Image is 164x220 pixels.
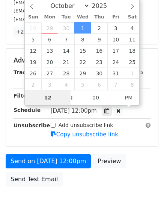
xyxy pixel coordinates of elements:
span: October 4, 2025 [124,22,140,34]
span: October 6, 2025 [41,34,58,45]
span: November 7, 2025 [107,79,124,90]
span: October 27, 2025 [41,67,58,79]
span: October 7, 2025 [58,34,74,45]
span: November 3, 2025 [41,79,58,90]
span: October 23, 2025 [91,56,107,67]
span: October 17, 2025 [107,45,124,56]
span: Mon [41,15,58,20]
span: October 11, 2025 [124,34,140,45]
span: November 5, 2025 [74,79,91,90]
strong: Schedule [14,107,41,113]
span: October 16, 2025 [91,45,107,56]
span: October 12, 2025 [25,45,42,56]
small: [EMAIL_ADDRESS][DOMAIN_NAME] [14,8,97,14]
strong: Unsubscribe [14,122,50,128]
span: Wed [74,15,91,20]
span: October 25, 2025 [124,56,140,67]
label: Add unsubscribe link [59,121,113,129]
input: Hour [25,90,71,105]
span: October 18, 2025 [124,45,140,56]
span: October 21, 2025 [58,56,74,67]
small: [EMAIL_ADDRESS][DOMAIN_NAME] [14,17,97,22]
a: Send Test Email [6,172,63,186]
span: October 2, 2025 [91,22,107,34]
span: October 3, 2025 [107,22,124,34]
span: September 30, 2025 [58,22,74,34]
span: October 28, 2025 [58,67,74,79]
span: October 5, 2025 [25,34,42,45]
span: October 13, 2025 [41,45,58,56]
span: Sun [25,15,42,20]
span: November 8, 2025 [124,79,140,90]
span: October 1, 2025 [74,22,91,34]
strong: Tracking [14,69,39,75]
span: November 1, 2025 [124,67,140,79]
span: November 6, 2025 [91,79,107,90]
span: September 29, 2025 [41,22,58,34]
input: Minute [73,90,119,105]
span: October 24, 2025 [107,56,124,67]
a: Send on [DATE] 12:00pm [6,154,91,168]
span: September 28, 2025 [25,22,42,34]
span: Sat [124,15,140,20]
span: October 30, 2025 [91,67,107,79]
h5: Advanced [14,56,150,64]
span: October 14, 2025 [58,45,74,56]
span: October 22, 2025 [74,56,91,67]
a: Preview [93,154,126,168]
span: [DATE] 12:00pm [51,107,97,114]
span: October 20, 2025 [41,56,58,67]
span: October 8, 2025 [74,34,91,45]
span: October 26, 2025 [25,67,42,79]
iframe: Chat Widget [126,184,164,220]
span: November 4, 2025 [58,79,74,90]
span: November 2, 2025 [25,79,42,90]
span: Thu [91,15,107,20]
span: Tue [58,15,74,20]
strong: Filters [14,93,33,99]
span: October 15, 2025 [74,45,91,56]
span: October 10, 2025 [107,34,124,45]
span: Fri [107,15,124,20]
span: October 31, 2025 [107,67,124,79]
input: Year [90,2,117,9]
span: : [71,90,73,105]
span: Click to toggle [119,90,139,105]
span: October 19, 2025 [25,56,42,67]
span: October 29, 2025 [74,67,91,79]
a: +22 more [14,27,45,37]
a: Copy unsubscribe link [51,131,118,138]
span: October 9, 2025 [91,34,107,45]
